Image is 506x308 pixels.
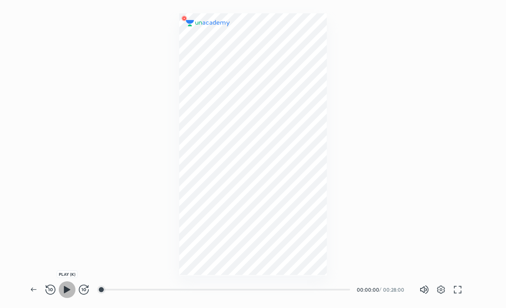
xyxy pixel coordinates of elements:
[179,13,189,23] img: wMgqJGBwKWe8AAAAABJRU5ErkJggg==
[379,287,381,292] div: /
[186,20,230,27] img: logo.2a7e12a2.svg
[57,270,78,278] div: PLAY (K)
[383,287,406,292] div: 00:28:00
[357,287,378,292] div: 00:00:00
